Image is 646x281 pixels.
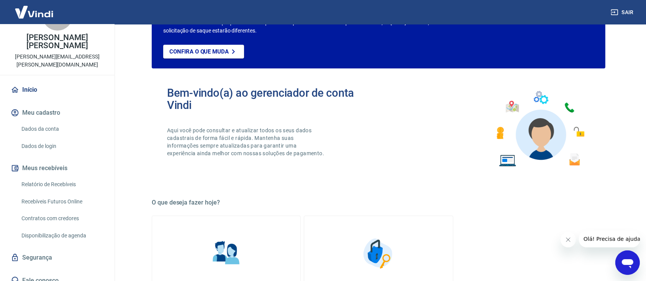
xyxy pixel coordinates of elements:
[6,53,108,69] p: [PERSON_NAME][EMAIL_ADDRESS][PERSON_NAME][DOMAIN_NAME]
[207,234,246,273] img: Informações pessoais
[615,250,640,275] iframe: Botão para abrir a janela de mensagens
[18,194,105,210] a: Recebíveis Futuros Online
[18,211,105,226] a: Contratos com credores
[561,232,576,247] iframe: Fechar mensagem
[6,34,108,50] p: [PERSON_NAME] [PERSON_NAME]
[167,127,326,157] p: Aqui você pode consultar e atualizar todos os seus dados cadastrais de forma fácil e rápida. Mant...
[9,104,105,121] button: Meu cadastro
[9,160,105,177] button: Meus recebíveis
[18,121,105,137] a: Dados da conta
[609,5,637,19] button: Sair
[490,87,590,171] img: Imagem de um avatar masculino com diversos icones exemplificando as funcionalidades do gerenciado...
[5,5,64,11] span: Olá! Precisa de ajuda?
[163,45,244,58] a: Confira o que muda
[167,87,379,111] h2: Bem-vindo(a) ao gerenciador de conta Vindi
[152,199,605,206] h5: O que deseja fazer hoje?
[18,138,105,154] a: Dados de login
[9,0,59,24] img: Vindi
[18,228,105,244] a: Disponibilização de agenda
[169,48,229,55] p: Confira o que muda
[18,177,105,192] a: Relatório de Recebíveis
[163,19,508,35] p: Estamos realizando adequações em nossa plataforma para atender a Resolução BCB nº 150, de [DATE]....
[9,81,105,98] a: Início
[359,234,398,273] img: Segurança
[579,231,640,247] iframe: Mensagem da empresa
[9,249,105,266] a: Segurança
